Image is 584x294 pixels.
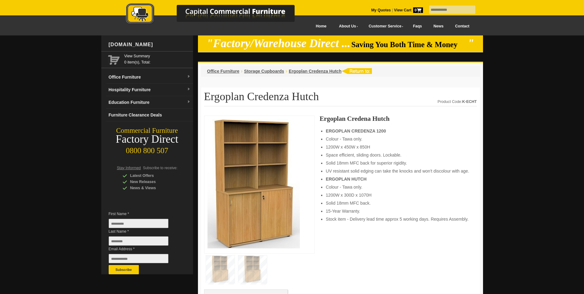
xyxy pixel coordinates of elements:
[326,136,470,142] li: Colour - Tawa only.
[326,160,470,166] li: Solid 18mm MFC back for superior rigidity.
[187,100,191,104] img: dropdown
[109,211,178,217] span: First Name *
[326,168,470,174] li: UV resistant solid edging can take the knocks and won't discolour with age.
[187,75,191,79] img: dropdown
[109,265,139,274] button: Subscribe
[393,8,423,12] a: View Cart0
[106,84,193,96] a: Hospitality Furnituredropdown
[124,53,191,59] a: View Summary
[332,19,362,33] a: About Us
[101,135,193,144] div: Factory Direct
[241,68,243,74] li: ›
[244,69,284,74] a: Storage Cupboards
[124,53,191,64] span: 0 item(s), Total:
[468,37,474,50] em: "
[326,200,470,206] li: Solid 18mm MFC back.
[109,228,178,235] span: Last Name *
[109,246,178,252] span: Email Address *
[187,88,191,91] img: dropdown
[320,116,477,122] h3: Ergoplan Credena Hutch
[394,8,423,12] strong: View Cart
[109,219,168,228] input: First Name *
[428,19,449,33] a: News
[326,144,470,150] li: 1200W x 450W x 850H
[326,216,470,222] li: Stock item - Delivery lead time approx 5 working days. Requires Assembly.
[106,71,193,84] a: Office Furnituredropdown
[123,173,181,179] div: Latest Offers
[123,179,181,185] div: New Releases
[326,152,470,158] li: Space efficient, sliding doors. Lockable.
[437,99,477,105] div: Product Code:
[106,35,193,54] div: [DOMAIN_NAME]
[117,166,141,170] span: Stay Informed
[351,40,467,49] span: Saving You Both Time & Money
[326,192,470,198] li: 1200W x 300D x 1070H
[286,68,287,74] li: ›
[413,7,423,13] span: 0
[101,126,193,135] div: Commercial Furniture
[326,177,366,182] strong: ERGOPLAN HUTCH
[326,129,386,133] strong: ERGOPLAN CREDENZA 1200
[123,185,181,191] div: News & Views
[207,119,300,248] img: Ergoplan Credenza Hutch
[109,3,324,27] a: Capital Commercial Furniture Logo
[462,100,477,104] strong: K-ECHT
[289,69,341,74] a: Ergoplan Credenza Hutch
[407,19,428,33] a: Faqs
[449,19,475,33] a: Contact
[143,166,177,170] span: Subscribe to receive:
[101,143,193,155] div: 0800 800 507
[106,109,193,121] a: Furniture Clearance Deals
[362,19,407,33] a: Customer Service
[326,208,470,214] li: 15-Year Warranty.
[371,8,391,12] a: My Quotes
[109,236,168,246] input: Last Name *
[204,91,477,106] h1: Ergoplan Credenza Hutch
[341,68,372,74] img: return to
[109,254,168,263] input: Email Address *
[326,184,470,190] li: Colour - Tawa only.
[109,3,324,26] img: Capital Commercial Furniture Logo
[207,69,240,74] a: Office Furniture
[106,96,193,109] a: Education Furnituredropdown
[207,37,350,50] em: "Factory/Warehouse Direct ...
